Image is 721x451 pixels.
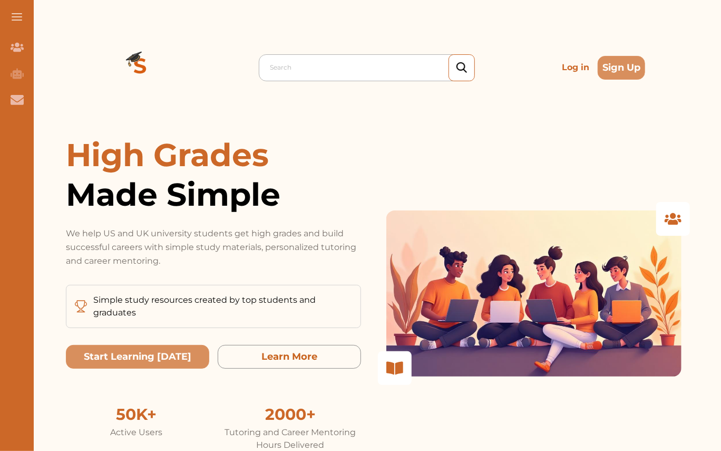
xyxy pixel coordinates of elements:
[456,62,467,73] img: search_icon
[66,345,209,369] button: Start Learning Today
[598,56,645,80] button: Sign Up
[93,294,352,319] p: Simple study resources created by top students and graduates
[102,30,178,105] img: Logo
[558,57,593,78] p: Log in
[66,136,269,174] span: High Grades
[220,402,361,426] div: 2000+
[66,227,361,268] p: We help US and UK university students get high grades and build successful careers with simple st...
[218,345,361,369] button: Learn More
[66,402,207,426] div: 50K+
[66,175,361,214] span: Made Simple
[66,426,207,439] div: Active Users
